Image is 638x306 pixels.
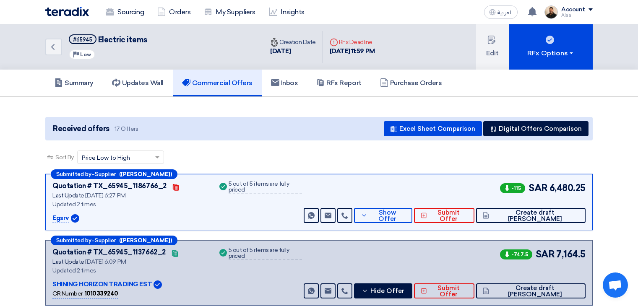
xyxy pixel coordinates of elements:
[182,79,253,87] h5: Commercial Offers
[103,70,173,96] a: Updates Wall
[173,70,262,96] a: Commercial Offers
[500,249,532,259] span: -747.5
[307,70,370,96] a: RFx Report
[316,79,361,87] h5: RFx Report
[52,289,118,298] div: CR Number :
[197,3,262,21] a: My Suppliers
[529,181,548,195] span: SAR
[56,238,91,243] span: Submitted by
[476,24,509,70] button: Edit
[491,210,579,222] span: Create draft [PERSON_NAME]
[53,123,109,135] span: Received offers
[509,24,593,70] button: RFx Options
[561,6,585,13] div: Account
[484,5,518,19] button: العربية
[154,280,162,289] img: Verified Account
[262,70,307,96] a: Inbox
[330,38,375,47] div: RFx Deadline
[371,70,451,96] a: Purchase Orders
[52,266,208,275] div: Updated 2 times
[414,283,474,298] button: Submit Offer
[115,125,138,133] span: 17 Offers
[82,153,130,162] span: Price Low to High
[85,290,118,297] b: 1010339240
[270,47,316,56] div: [DATE]
[414,208,474,223] button: Submit Offer
[45,70,103,96] a: Summary
[370,288,404,294] span: Hide Offer
[536,247,555,261] span: SAR
[544,5,558,19] img: MAA_1717931611039.JPG
[556,247,586,261] span: 7,164.5
[500,183,525,193] span: -115
[262,3,311,21] a: Insights
[384,121,482,136] button: Excel Sheet Comparison
[73,37,92,42] div: #65945
[549,181,586,195] span: 6,480.25
[52,280,152,290] p: SHINING HORIZON TRADING EST
[95,238,116,243] span: Supplier
[603,272,628,298] div: Open chat
[270,38,316,47] div: Creation Date
[112,79,164,87] h5: Updates Wall
[229,181,302,194] div: 5 out of 5 items are fully priced
[119,238,172,243] b: ([PERSON_NAME])
[51,236,177,245] div: –
[483,121,589,136] button: Digital Offers Comparison
[354,283,412,298] button: Hide Offer
[476,208,586,223] button: Create draft [PERSON_NAME]
[380,79,442,87] h5: Purchase Orders
[271,79,298,87] h5: Inbox
[98,35,147,44] span: Electric items
[85,192,125,199] span: [DATE] 6:27 PM
[229,247,302,260] div: 5 out of 5 items are fully priced
[497,10,513,16] span: العربية
[52,247,166,257] div: Quotation # TX_65945_1137662_2
[99,3,151,21] a: Sourcing
[527,48,575,58] div: RFx Options
[476,283,586,298] button: Create draft [PERSON_NAME]
[330,47,375,56] div: [DATE] 11:59 PM
[429,210,468,222] span: Submit Offer
[119,171,172,177] b: ([PERSON_NAME])
[491,285,579,298] span: Create draft [PERSON_NAME]
[85,258,126,265] span: [DATE] 6:09 PM
[561,13,593,18] div: Alaa
[151,3,197,21] a: Orders
[429,285,468,298] span: Submit Offer
[51,169,177,179] div: –
[71,214,79,223] img: Verified Account
[56,171,91,177] span: Submitted by
[52,181,167,191] div: Quotation # TX_65945_1186766_2
[55,153,74,162] span: Sort By
[52,192,84,199] span: Last Update
[95,171,116,177] span: Supplier
[370,210,406,222] span: Show Offer
[52,258,84,265] span: Last Update
[45,7,89,16] img: Teradix logo
[52,213,69,223] p: Egsrv
[52,200,208,209] div: Updated 2 times
[354,208,412,223] button: Show Offer
[80,52,91,57] span: Low
[69,34,147,45] h5: Electric items
[55,79,94,87] h5: Summary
